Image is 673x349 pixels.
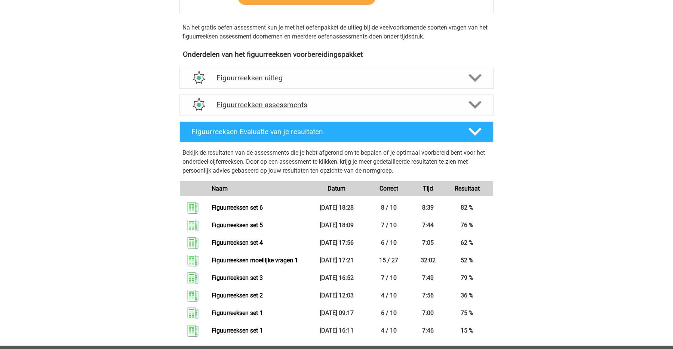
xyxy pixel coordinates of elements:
[212,204,263,211] a: Figuurreeksen set 6
[179,23,494,41] div: Na het gratis oefen assessment kun je met het oefenpakket de uitleg bij de veelvoorkomende soorte...
[189,68,208,87] img: figuurreeksen uitleg
[176,95,497,115] a: assessments Figuurreeksen assessments
[212,257,298,264] a: Figuurreeksen moeilijke vragen 1
[191,127,457,136] h4: Figuurreeksen Evaluatie van je resultaten
[216,74,457,82] h4: Figuurreeksen uitleg
[189,95,208,114] img: figuurreeksen assessments
[176,121,497,142] a: Figuurreeksen Evaluatie van je resultaten
[212,274,263,281] a: Figuurreeksen set 3
[212,327,263,334] a: Figuurreeksen set 1
[212,309,263,316] a: Figuurreeksen set 1
[216,101,457,109] h4: Figuurreeksen assessments
[206,184,310,193] div: Naam
[212,292,263,299] a: Figuurreeksen set 2
[176,68,497,89] a: uitleg Figuurreeksen uitleg
[415,184,441,193] div: Tijd
[182,148,491,175] p: Bekijk de resultaten van de assessments die je hebt afgerond om te bepalen of je optimaal voorber...
[212,222,263,229] a: Figuurreeksen set 5
[310,184,363,193] div: Datum
[363,184,415,193] div: Correct
[441,184,493,193] div: Resultaat
[183,50,490,59] h4: Onderdelen van het figuurreeksen voorbereidingspakket
[212,239,263,246] a: Figuurreeksen set 4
